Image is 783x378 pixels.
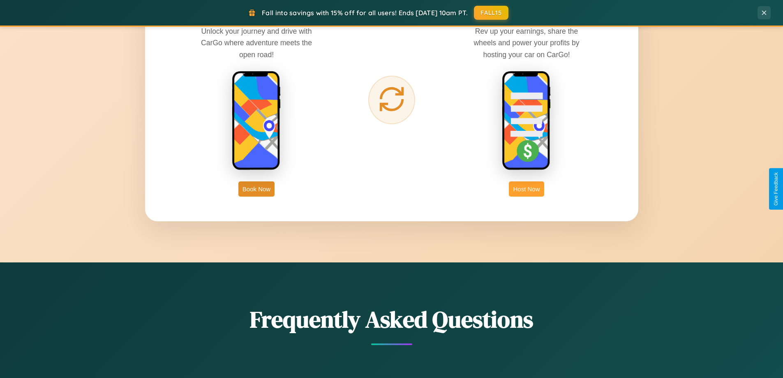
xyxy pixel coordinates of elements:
button: FALL15 [474,6,508,20]
img: rent phone [232,71,281,171]
button: Book Now [238,181,275,197]
div: Give Feedback [773,172,779,206]
span: Fall into savings with 15% off for all users! Ends [DATE] 10am PT. [262,9,468,17]
img: host phone [502,71,551,171]
h2: Frequently Asked Questions [145,304,638,335]
p: Unlock your journey and drive with CarGo where adventure meets the open road! [195,26,318,60]
button: Host Now [509,181,544,197]
p: Rev up your earnings, share the wheels and power your profits by hosting your car on CarGo! [465,26,588,60]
